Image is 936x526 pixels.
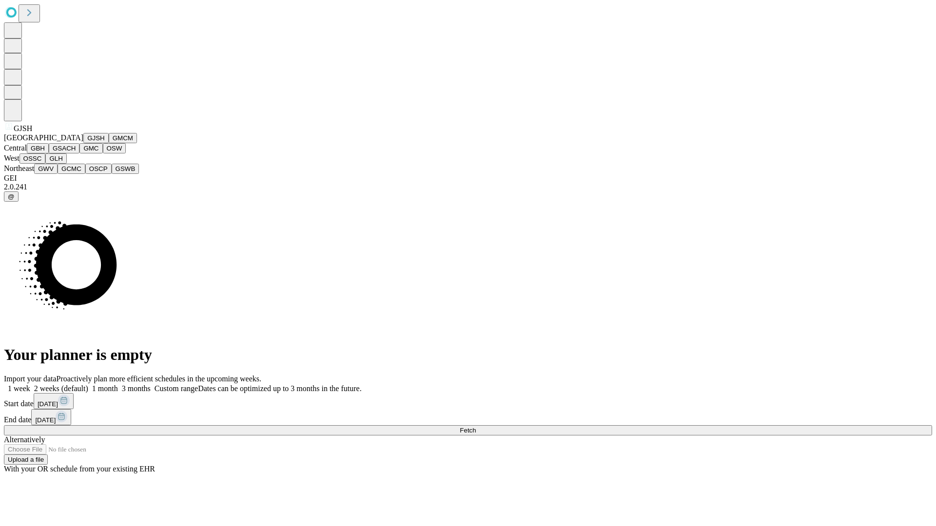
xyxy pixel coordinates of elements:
[85,164,112,174] button: OSCP
[31,409,71,425] button: [DATE]
[122,384,151,393] span: 3 months
[57,375,261,383] span: Proactively plan more efficient schedules in the upcoming weeks.
[34,164,58,174] button: GWV
[58,164,85,174] button: GCMC
[109,133,137,143] button: GMCM
[4,174,932,183] div: GEI
[92,384,118,393] span: 1 month
[103,143,126,153] button: OSW
[14,124,32,132] span: GJSH
[8,384,30,393] span: 1 week
[4,425,932,435] button: Fetch
[4,375,57,383] span: Import your data
[38,400,58,408] span: [DATE]
[4,409,932,425] div: End date
[4,133,83,142] span: [GEOGRAPHIC_DATA]
[27,143,49,153] button: GBH
[83,133,109,143] button: GJSH
[35,416,56,424] span: [DATE]
[34,384,88,393] span: 2 weeks (default)
[460,427,476,434] span: Fetch
[19,153,46,164] button: OSSC
[155,384,198,393] span: Custom range
[34,393,74,409] button: [DATE]
[4,465,155,473] span: With your OR schedule from your existing EHR
[4,164,34,172] span: Northeast
[4,154,19,162] span: West
[4,454,48,465] button: Upload a file
[4,191,19,202] button: @
[4,144,27,152] span: Central
[198,384,361,393] span: Dates can be optimized up to 3 months in the future.
[79,143,102,153] button: GMC
[4,346,932,364] h1: Your planner is empty
[8,193,15,200] span: @
[4,393,932,409] div: Start date
[4,183,932,191] div: 2.0.241
[112,164,139,174] button: GSWB
[4,435,45,444] span: Alternatively
[49,143,79,153] button: GSACH
[45,153,66,164] button: GLH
